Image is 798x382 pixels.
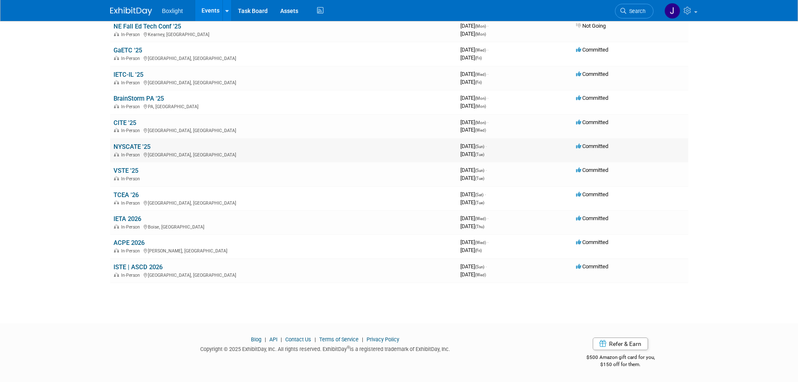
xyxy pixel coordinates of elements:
div: [GEOGRAPHIC_DATA], [GEOGRAPHIC_DATA] [114,55,454,61]
div: [GEOGRAPHIC_DATA], [GEOGRAPHIC_DATA] [114,151,454,158]
span: (Mon) [475,32,486,36]
span: | [312,336,318,343]
span: [DATE] [460,23,488,29]
img: In-Person Event [114,80,119,84]
span: [DATE] [460,127,486,133]
span: (Fri) [475,56,482,60]
span: (Wed) [475,128,486,133]
img: In-Person Event [114,273,119,277]
span: - [487,119,488,125]
span: - [486,263,487,270]
span: (Tue) [475,152,484,157]
span: Committed [576,215,608,221]
span: In-Person [121,32,142,37]
span: (Tue) [475,176,484,181]
div: $500 Amazon gift card for you, [553,348,688,368]
span: Boxlight [162,8,183,14]
span: [DATE] [460,223,484,229]
span: (Mon) [475,24,486,29]
span: [DATE] [460,263,487,270]
a: Privacy Policy [367,336,399,343]
a: API [269,336,277,343]
span: - [487,71,488,77]
div: Kearney, [GEOGRAPHIC_DATA] [114,31,454,37]
a: IETA 2026 [114,215,141,223]
div: [GEOGRAPHIC_DATA], [GEOGRAPHIC_DATA] [114,79,454,86]
span: (Sat) [475,192,483,197]
span: (Sun) [475,168,484,173]
span: In-Person [121,128,142,133]
span: [DATE] [460,79,482,85]
span: (Fri) [475,80,482,85]
a: ISTE | ASCD 2026 [114,263,163,271]
span: In-Person [121,80,142,86]
span: | [279,336,284,343]
img: In-Person Event [114,152,119,156]
span: (Sun) [475,144,484,149]
a: GaETC '25 [114,47,142,54]
span: Committed [576,71,608,77]
a: TCEA '26 [114,191,139,199]
img: ExhibitDay [110,7,152,16]
span: In-Person [121,248,142,254]
span: [DATE] [460,239,488,245]
span: [DATE] [460,55,482,61]
span: [DATE] [460,119,488,125]
img: In-Person Event [114,176,119,180]
a: IETC-IL '25 [114,71,143,78]
a: Search [615,4,653,18]
span: In-Person [121,104,142,109]
span: - [486,143,487,149]
img: In-Person Event [114,56,119,60]
span: (Wed) [475,48,486,52]
span: In-Person [121,152,142,158]
a: Refer & Earn [593,338,648,350]
span: [DATE] [460,151,484,157]
span: (Wed) [475,240,486,245]
sup: ® [347,345,350,350]
img: In-Person Event [114,32,119,36]
span: Committed [576,239,608,245]
span: (Mon) [475,96,486,101]
span: Committed [576,119,608,125]
div: [GEOGRAPHIC_DATA], [GEOGRAPHIC_DATA] [114,199,454,206]
img: In-Person Event [114,104,119,108]
span: In-Person [121,176,142,182]
span: (Wed) [475,216,486,221]
div: [PERSON_NAME], [GEOGRAPHIC_DATA] [114,247,454,254]
span: In-Person [121,224,142,230]
div: $150 off for them. [553,361,688,368]
img: In-Person Event [114,128,119,132]
span: [DATE] [460,71,488,77]
span: In-Person [121,56,142,61]
img: Jean Knight [664,3,680,19]
span: - [487,47,488,53]
a: CITE '25 [114,119,136,127]
span: (Wed) [475,72,486,77]
span: [DATE] [460,95,488,101]
span: In-Person [121,273,142,278]
a: BrainStorm PA '25 [114,95,164,102]
span: [DATE] [460,175,484,181]
div: Boise, [GEOGRAPHIC_DATA] [114,223,454,230]
span: - [487,23,488,29]
span: [DATE] [460,47,488,53]
span: [DATE] [460,271,486,278]
a: NE Fall Ed Tech Conf '25 [114,23,181,30]
div: [GEOGRAPHIC_DATA], [GEOGRAPHIC_DATA] [114,127,454,133]
span: | [263,336,268,343]
span: Committed [576,167,608,173]
span: (Sun) [475,265,484,269]
div: [GEOGRAPHIC_DATA], [GEOGRAPHIC_DATA] [114,271,454,278]
span: Committed [576,47,608,53]
span: [DATE] [460,143,487,149]
span: Search [626,8,646,14]
img: In-Person Event [114,248,119,252]
div: Copyright © 2025 ExhibitDay, Inc. All rights reserved. ExhibitDay is a registered trademark of Ex... [110,343,541,353]
span: Committed [576,95,608,101]
span: (Tue) [475,200,484,205]
img: In-Person Event [114,224,119,229]
span: [DATE] [460,191,486,197]
a: VSTE '25 [114,167,138,174]
span: [DATE] [460,199,484,205]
